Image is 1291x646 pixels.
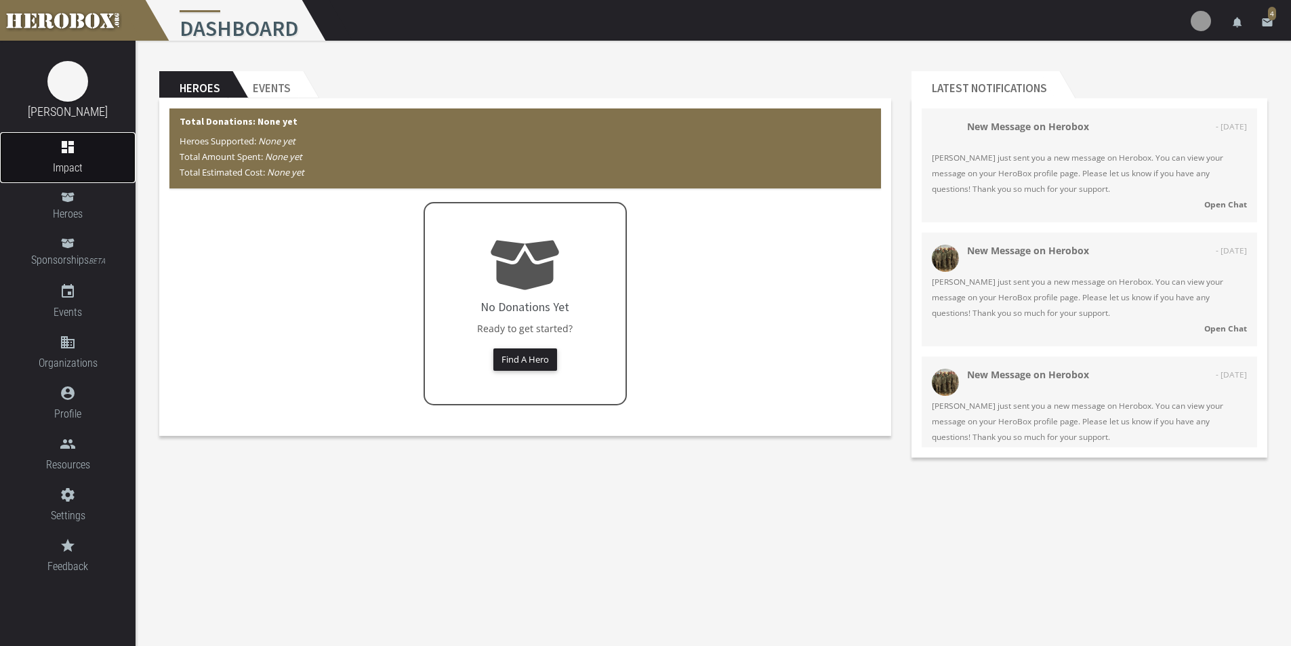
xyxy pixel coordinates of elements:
span: - [DATE] [1216,243,1247,258]
img: user-image [1191,11,1211,31]
small: BETA [89,257,105,266]
div: Total Donations: None yet [169,108,881,188]
span: Heroes Supported: [180,135,295,147]
h2: Events [232,71,303,98]
span: 4 [1268,7,1276,20]
i: dashboard [60,139,76,155]
strong: New Message on Herobox [967,120,1089,133]
strong: New Message on Herobox [967,368,1089,381]
strong: Open Chat [1204,323,1247,334]
p: Ready to get started? [467,321,583,336]
img: 34096-202508072050500400.png [932,121,959,148]
span: Total Estimated Cost: [180,166,304,178]
img: 34053-202506240840400400.png [932,245,959,272]
span: Total Amount Spent: [180,150,302,163]
i: email [1261,16,1273,28]
h2: Latest Notifications [911,71,1059,98]
a: Open Chat [932,445,1247,460]
a: Open Chat [932,197,1247,212]
i: notifications [1231,16,1244,28]
strong: Open Chat [1204,199,1247,209]
span: - [DATE] [1216,367,1247,382]
a: Open Chat [932,321,1247,336]
b: Total Donations: None yet [180,115,298,127]
i: None yet [267,166,304,178]
img: image [47,61,88,102]
span: [PERSON_NAME] just sent you a new message on Herobox. You can view your message on your HeroBox p... [932,398,1247,445]
span: - [DATE] [1216,119,1247,134]
i: None yet [258,135,295,147]
h2: Heroes [159,71,232,98]
button: Find A Hero [493,348,557,371]
a: [PERSON_NAME] [28,104,108,119]
span: [PERSON_NAME] just sent you a new message on Herobox. You can view your message on your HeroBox p... [932,274,1247,321]
i: None yet [265,150,302,163]
img: 34053-202506240840400400.png [932,369,959,396]
strong: New Message on Herobox [967,244,1089,257]
strong: Open Chat [1204,447,1247,458]
h4: No Donations Yet [480,300,569,314]
span: [PERSON_NAME] just sent you a new message on Herobox. You can view your message on your HeroBox p... [932,150,1247,197]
